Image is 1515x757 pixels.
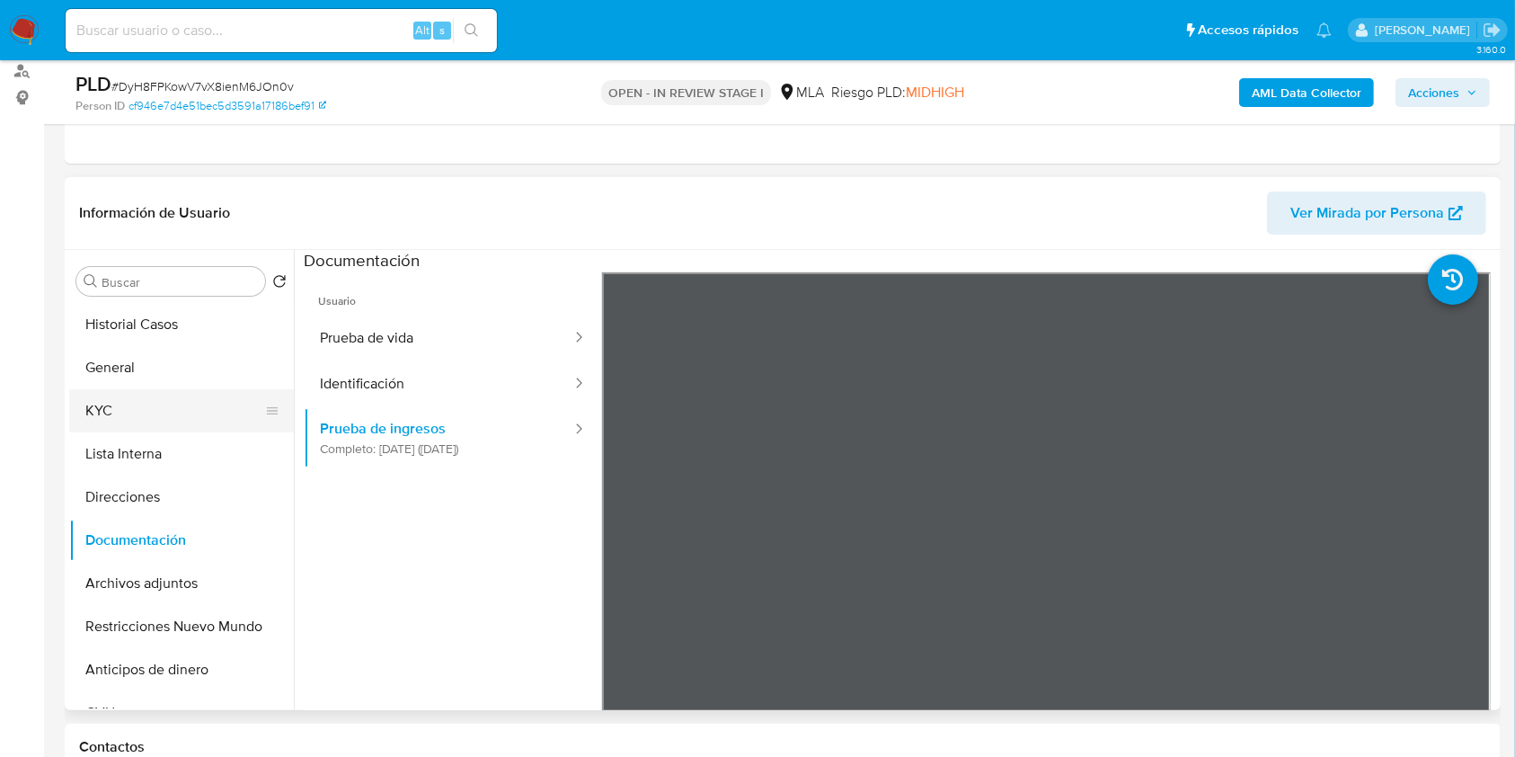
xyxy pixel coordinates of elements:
span: Alt [415,22,430,39]
a: cf946e7d4e51bec5d3591a17186bef91 [128,98,326,114]
button: AML Data Collector [1239,78,1374,107]
button: Volver al orden por defecto [272,274,287,294]
button: Direcciones [69,476,294,519]
button: Lista Interna [69,432,294,476]
button: CVU [69,691,294,735]
input: Buscar usuario o caso... [66,19,497,42]
h1: Contactos [79,738,1486,756]
b: PLD [75,69,111,98]
span: Acciones [1408,78,1459,107]
input: Buscar [102,274,258,290]
button: General [69,346,294,389]
button: Historial Casos [69,303,294,346]
span: Riesgo PLD: [831,83,964,102]
div: MLA [778,83,824,102]
b: Person ID [75,98,125,114]
button: Acciones [1395,78,1490,107]
a: Notificaciones [1316,22,1332,38]
button: Anticipos de dinero [69,648,294,691]
button: Ver Mirada por Persona [1267,191,1486,235]
button: search-icon [453,18,490,43]
button: KYC [69,389,279,432]
button: Documentación [69,519,294,562]
button: Restricciones Nuevo Mundo [69,605,294,648]
a: Salir [1483,21,1502,40]
button: Buscar [84,274,98,289]
span: MIDHIGH [906,82,964,102]
b: AML Data Collector [1252,78,1361,107]
span: Accesos rápidos [1198,21,1298,40]
p: valentina.santellan@mercadolibre.com [1375,22,1476,39]
h1: Información de Usuario [79,204,230,222]
span: s [439,22,445,39]
span: Ver Mirada por Persona [1290,191,1444,235]
button: Archivos adjuntos [69,562,294,605]
p: OPEN - IN REVIEW STAGE I [601,80,771,105]
span: # DyH8FPKowV7vX8ienM6JOn0v [111,77,294,95]
span: 3.160.0 [1476,42,1506,57]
